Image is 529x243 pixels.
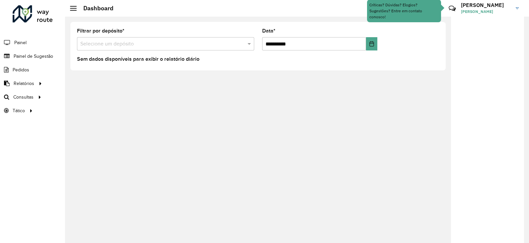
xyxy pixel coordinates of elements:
h3: [PERSON_NAME] [461,2,511,8]
button: Choose Date [366,37,377,50]
h2: Dashboard [77,5,113,12]
span: Painel de Sugestão [14,53,53,60]
span: Tático [13,107,25,114]
label: Data [262,27,275,35]
label: Sem dados disponíveis para exibir o relatório diário [77,55,199,63]
span: Painel [14,39,27,46]
span: Relatórios [14,80,34,87]
a: Contato Rápido [445,1,459,16]
span: Consultas [13,94,34,101]
label: Filtrar por depósito [77,27,124,35]
span: Pedidos [13,66,29,73]
span: [PERSON_NAME] [461,9,511,15]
